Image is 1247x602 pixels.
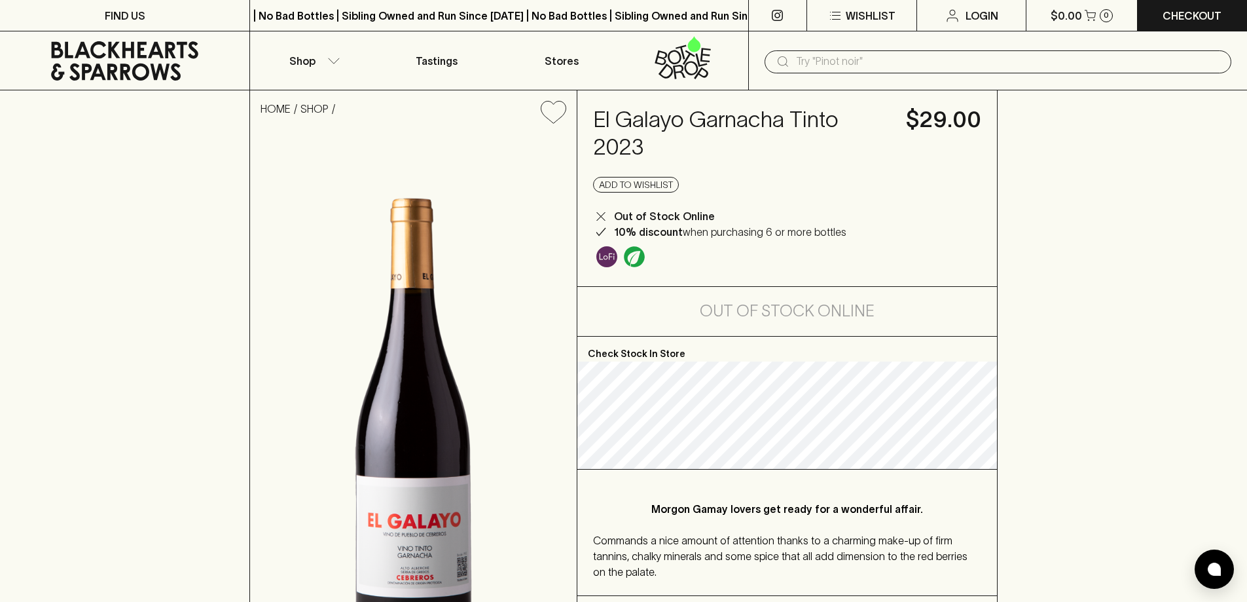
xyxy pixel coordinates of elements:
[577,337,997,362] p: Check Stock In Store
[596,246,617,267] img: Lo-Fi
[621,243,648,271] a: Organic
[1104,12,1109,19] p: 0
[614,226,683,238] b: 10% discount
[250,31,374,90] button: Shop
[289,53,316,69] p: Shop
[593,535,967,578] span: Commands a nice amount of attention thanks to a charming make-up of firm tannins, chalky minerals...
[846,8,895,24] p: Wishlist
[1163,8,1221,24] p: Checkout
[261,103,291,115] a: HOME
[1208,563,1221,576] img: bubble-icon
[593,177,679,193] button: Add to wishlist
[105,8,145,24] p: FIND US
[619,501,955,517] p: Morgon Gamay lovers get ready for a wonderful affair.
[499,31,624,90] a: Stores
[624,246,645,267] img: Organic
[593,106,890,161] h4: El Galayo Garnacha Tinto 2023
[614,224,846,240] p: when purchasing 6 or more bottles
[593,243,621,271] a: Some may call it natural, others minimum intervention, either way, it’s hands off & maybe even a ...
[416,53,458,69] p: Tastings
[906,106,981,134] h4: $29.00
[545,53,579,69] p: Stores
[300,103,329,115] a: SHOP
[796,51,1221,72] input: Try "Pinot noir"
[374,31,499,90] a: Tastings
[966,8,998,24] p: Login
[614,208,715,224] p: Out of Stock Online
[700,301,875,322] h5: Out of Stock Online
[535,96,571,129] button: Add to wishlist
[1051,8,1082,24] p: $0.00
